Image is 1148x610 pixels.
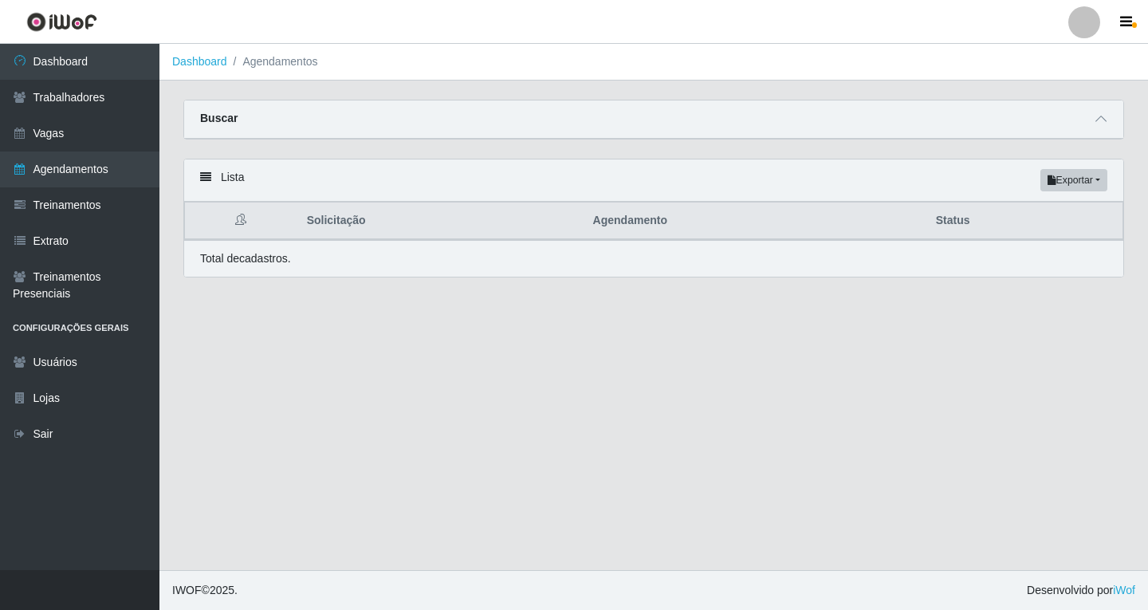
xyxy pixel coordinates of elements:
[584,203,926,240] th: Agendamento
[1040,169,1107,191] button: Exportar
[159,44,1148,81] nav: breadcrumb
[200,250,291,267] p: Total de cadastros.
[172,582,238,599] span: © 2025 .
[184,159,1123,202] div: Lista
[200,112,238,124] strong: Buscar
[26,12,97,32] img: CoreUI Logo
[1113,584,1135,596] a: iWof
[227,53,318,70] li: Agendamentos
[926,203,1123,240] th: Status
[297,203,584,240] th: Solicitação
[172,55,227,68] a: Dashboard
[172,584,202,596] span: IWOF
[1027,582,1135,599] span: Desenvolvido por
